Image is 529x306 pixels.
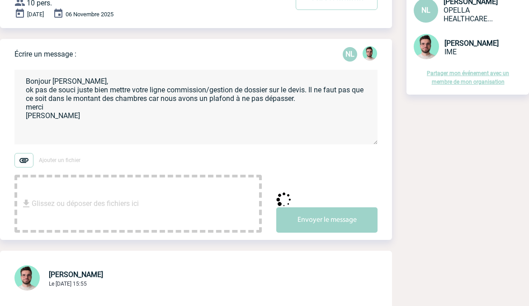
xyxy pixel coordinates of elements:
button: Envoyer le message [276,207,378,233]
p: NL [343,47,357,62]
span: IME [444,48,457,56]
img: 121547-2.png [414,34,439,59]
div: Benjamin ROLAND [363,46,377,62]
img: 121547-2.png [363,46,377,61]
a: Partager mon événement avec un membre de mon organisation [427,70,509,85]
span: [DATE] [27,11,44,18]
span: OPELLA HEALTHCARE FRANCE SAS [444,6,493,23]
img: file_download.svg [21,198,32,209]
span: [PERSON_NAME] [49,270,103,279]
span: Le [DATE] 15:55 [49,281,87,287]
span: [PERSON_NAME] [444,39,499,48]
img: 121547-2.png [14,265,40,291]
span: Glissez ou déposer des fichiers ici [32,181,139,226]
div: Nadia LOUZANI [343,47,357,62]
span: Ajouter un fichier [39,157,80,163]
p: Écrire un message : [14,50,76,58]
span: NL [421,6,430,14]
span: 06 Novembre 2025 [66,11,113,18]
